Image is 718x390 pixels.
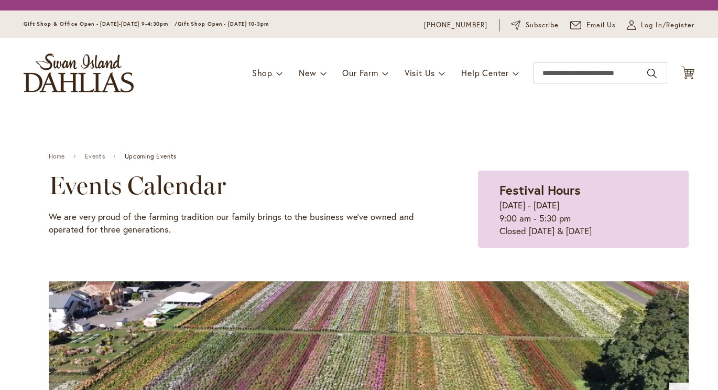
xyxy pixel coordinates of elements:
a: [PHONE_NUMBER] [424,20,487,30]
span: Shop [252,67,273,78]
span: Our Farm [342,67,378,78]
a: Events [85,153,105,160]
p: We are very proud of the farming tradition our family brings to the business we've owned and oper... [49,210,426,236]
span: Subscribe [526,20,559,30]
span: Log In/Register [641,20,694,30]
a: store logo [24,54,134,92]
a: Subscribe [511,20,559,30]
span: New [299,67,316,78]
a: Home [49,153,65,160]
span: Help Center [461,67,509,78]
p: [DATE] - [DATE] 9:00 am - 5:30 pm Closed [DATE] & [DATE] [499,199,667,237]
h2: Events Calendar [49,171,426,200]
a: Log In/Register [627,20,694,30]
span: Visit Us [405,67,435,78]
a: Email Us [570,20,616,30]
span: Email Us [586,20,616,30]
span: Gift Shop Open - [DATE] 10-3pm [178,20,269,27]
strong: Festival Hours [499,182,581,198]
span: Gift Shop & Office Open - [DATE]-[DATE] 9-4:30pm / [24,20,178,27]
button: Search [647,65,657,82]
span: Upcoming Events [125,153,177,160]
